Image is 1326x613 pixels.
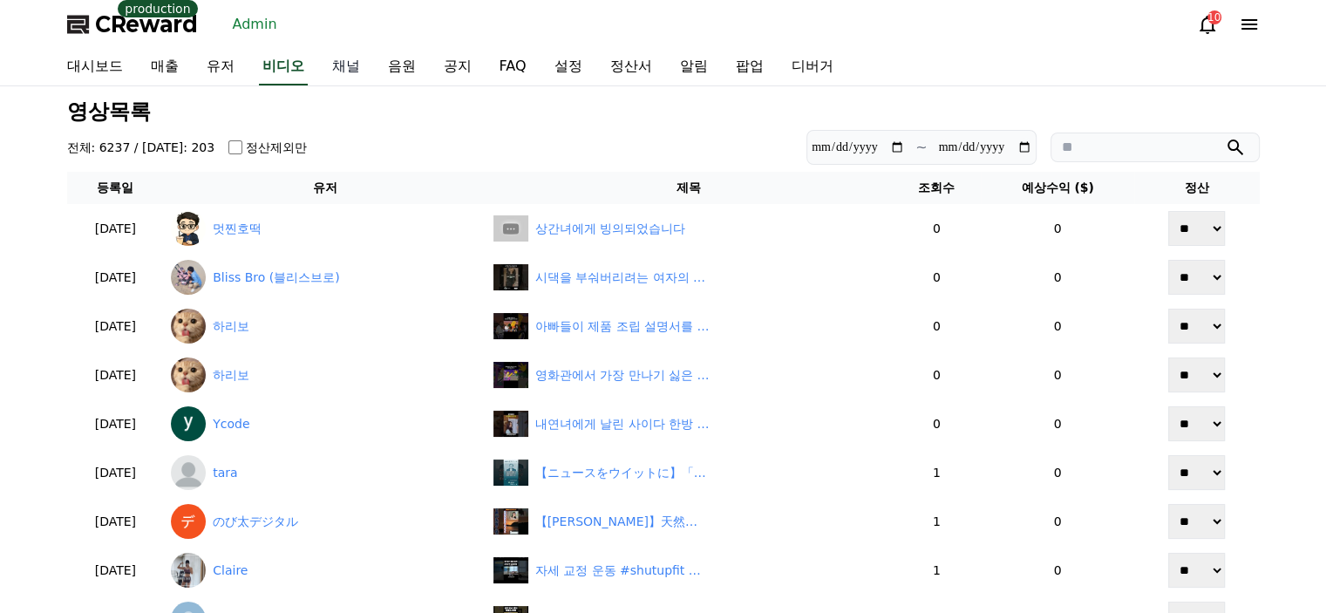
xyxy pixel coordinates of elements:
[95,10,198,38] span: CReward
[171,455,206,490] img: tara
[53,49,137,85] a: 대시보드
[225,489,335,533] a: Settings
[171,211,206,246] img: 멋찐호떡
[493,411,528,437] img: default.jpg
[67,139,215,156] h4: 전체: 6237 / [DATE]: 203
[493,362,886,388] a: 영화관에서 가장 만나기 싫은 민폐 빌런 유형 1위 영화관에서 가장 만나기 싫은 민폐 [PERSON_NAME] 1위
[493,557,528,583] img: 자세 교정 운동 #shutupfit #닥치고운동 #오운완 #10분운동 #맨몸운동 #전신운동 #집에서운동 #홈트레이닝 #운동루틴 #운동습관
[44,515,75,529] span: Home
[1197,14,1218,35] a: 10
[164,172,486,204] th: 유저
[115,489,225,533] a: Messages
[171,553,206,588] img: Claire
[981,172,1133,204] th: 예상수익 ($)
[493,264,528,290] img: default.jpg
[1207,10,1221,24] div: 10
[67,546,165,595] td: [DATE]
[67,497,165,546] td: [DATE]
[493,215,886,242] a: 상간녀에게 빙의되었습니다
[493,264,886,290] a: 시댁을 부숴버리려는 여자의 이야기, 그 시작 | 깜포
[67,204,165,253] td: [DATE]
[535,269,710,287] div: 시댁을 부숴버리려는 여자의 이야기, 그 시작 | 깜포
[981,253,1133,302] td: 0
[67,172,165,204] th: 등록일
[535,464,710,482] div: 【ニュースをウイットに】「私以外に誰がこの難局を乗り切れるのか」石破総理が選挙に惨敗しても「引責辞任」をしない衝撃の理由 #shorts #石破おろし #引責辞任 #旧安倍派
[535,513,710,531] div: 【青原桃香】天然すぎて思わずオヤジギャグを言ってしまい言い訳で声が大きくなってしまう美人すぎるお天気キャスター煽原ももぴん【ウェザーニュースLiVE切り抜き】 #かわいい
[535,317,710,336] div: 아빠들이 제품 조립 설명서를 읽지 않으면 벌어지는 일들
[493,411,886,437] a: 내연녀에게 날린 사이다 한방 | 상간녀에게 빙의 되었습니다 #shortcha #숏차 #상간녀에게빙의되었습니다
[493,508,528,535] img: 【青原桃香】天然すぎて思わずオヤジギャグを言ってしまい言い訳で声が大きくなってしまう美人すぎるお天気キャスター煽原ももぴん【ウェザーニュースLiVE切り抜き】 #かわいい
[892,546,981,595] td: 1
[493,508,886,535] a: 【青原桃香】天然すぎて思わずオヤジギャグを言ってしまい言い訳で声が大きくなってしまう美人すぎるお天気キャスター煽原ももぴん【ウェザーニュースLiVE切り抜き】 #かわいい 【[PERSON_NA...
[535,220,685,238] div: 상간녀에게 빙의되었습니다
[535,366,710,385] div: 영화관에서 가장 만나기 싫은 민폐 빌런 유형 1위
[535,415,710,433] div: 내연녀에게 날린 사이다 한방 | 상간녀에게 빙의 되었습니다 #shortcha #숏차 #상간녀에게빙의되었습니다
[892,204,981,253] td: 0
[892,172,981,204] th: 조회수
[171,358,479,392] a: 하리보
[493,313,886,339] a: 아빠들이 제품 조립 설명서를 읽지 않으면 벌어지는 일들 아빠들이 제품 조립 설명서를 읽지 않으면 벌어지는 일들
[193,49,248,85] a: 유저
[981,204,1133,253] td: 0
[596,49,666,85] a: 정산서
[892,253,981,302] td: 0
[493,215,528,242] img: default.jpg
[486,172,893,204] th: 제목
[981,448,1133,497] td: 0
[5,489,115,533] a: Home
[892,448,981,497] td: 1
[981,302,1133,351] td: 0
[493,557,886,583] a: 자세 교정 운동 #shutupfit #닥치고운동 #오운완 #10분운동 #맨몸운동 #전신운동 #집에서운동 #홈트레이닝 #운동루틴 #운동습관 자세 교정 운동 #shutupfit ...
[981,399,1133,448] td: 0
[374,49,430,85] a: 음원
[171,309,206,344] img: 하리보
[778,49,847,85] a: 디버거
[171,260,479,295] a: Bliss Bro (블리스브로)
[171,260,206,295] img: Bliss Bro (블리스브로)
[981,497,1133,546] td: 0
[535,562,710,580] div: 자세 교정 운동 #shutupfit #닥치고운동 #오운완 #10분운동 #맨몸운동 #전신운동 #집에서운동 #홈트레이닝 #운동루틴 #운동습관
[541,49,596,85] a: 설정
[67,399,165,448] td: [DATE]
[171,504,206,539] img: のび太デジタル
[493,460,528,486] img: 【ニュースをウイットに】「私以外に誰がこの難局を乗り切れるのか」石破総理が選挙に惨敗しても「引責辞任」をしない衝撃の理由 #shorts #石破おろし #引責辞任 #旧安倍派
[171,504,479,539] a: のび太デジタル
[892,351,981,399] td: 0
[67,302,165,351] td: [DATE]
[226,10,284,38] a: Admin
[318,49,374,85] a: 채널
[171,455,479,490] a: tara
[493,313,528,339] img: 아빠들이 제품 조립 설명서를 읽지 않으면 벌어지는 일들
[486,49,541,85] a: FAQ
[67,448,165,497] td: [DATE]
[892,399,981,448] td: 0
[171,211,479,246] a: 멋찐호떡
[171,309,479,344] a: 하리보
[981,351,1133,399] td: 0
[246,139,307,156] label: 정산제외만
[493,460,886,486] a: 【ニュースをウイットに】「私以外に誰がこの難局を乗り切れるのか」石破総理が選挙に惨敗しても「引責辞任」をしない衝撃の理由 #shorts #石破おろし #引責辞任 #旧安倍派 【ニュースをウイッ...
[171,406,206,441] img: Ycode
[67,351,165,399] td: [DATE]
[171,406,479,441] a: Ycode
[145,516,196,530] span: Messages
[892,302,981,351] td: 0
[1134,172,1260,204] th: 정산
[259,49,308,85] a: 비디오
[67,253,165,302] td: [DATE]
[67,100,1260,123] h3: 영상목록
[666,49,722,85] a: 알림
[171,358,206,392] img: 하리보
[137,49,193,85] a: 매출
[981,546,1133,595] td: 0
[258,515,301,529] span: Settings
[67,10,198,38] a: CReward
[892,497,981,546] td: 1
[430,49,486,85] a: 공지
[493,362,528,388] img: 영화관에서 가장 만나기 싫은 민폐 빌런 유형 1위
[171,553,479,588] a: Claire
[722,49,778,85] a: 팝업
[915,137,927,158] p: ~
